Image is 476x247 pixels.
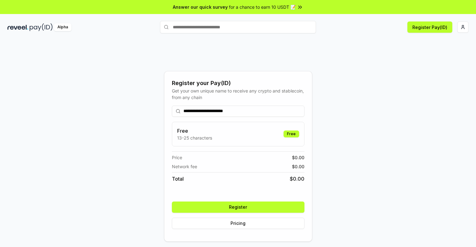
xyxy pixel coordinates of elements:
[177,127,212,135] h3: Free
[172,202,304,213] button: Register
[172,175,184,183] span: Total
[172,154,182,161] span: Price
[177,135,212,141] p: 13-25 characters
[284,131,299,137] div: Free
[173,4,228,10] span: Answer our quick survey
[172,88,304,101] div: Get your own unique name to receive any crypto and stablecoin, from any chain
[30,23,53,31] img: pay_id
[172,163,197,170] span: Network fee
[7,23,28,31] img: reveel_dark
[172,79,304,88] div: Register your Pay(ID)
[290,175,304,183] span: $ 0.00
[292,163,304,170] span: $ 0.00
[292,154,304,161] span: $ 0.00
[407,21,452,33] button: Register Pay(ID)
[172,218,304,229] button: Pricing
[229,4,296,10] span: for a chance to earn 10 USDT 📝
[54,23,71,31] div: Alpha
